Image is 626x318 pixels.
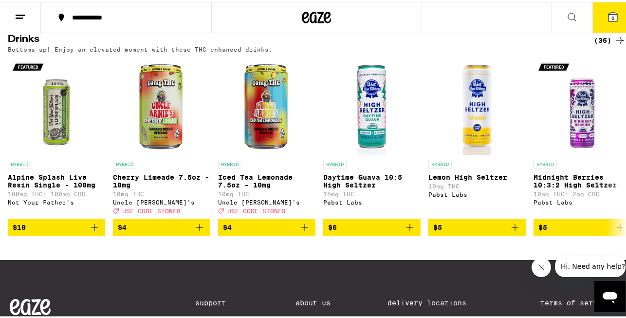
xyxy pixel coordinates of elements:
[8,56,105,217] a: Open page for Alpine Splash Live Resin Single - 100mg from Not Your Father's
[428,181,526,187] p: 10mg THC
[428,171,526,179] p: Lemon High Seltzer
[118,222,127,229] span: $4
[428,56,526,153] img: Pabst Labs - Lemon High Seltzer
[323,197,421,204] div: Pabst Labs
[223,222,232,229] span: $4
[8,171,105,187] p: Alpine Splash Live Resin Single - 100mg
[433,222,442,229] span: $5
[538,222,547,229] span: $5
[122,206,181,212] span: USE CODE STONER
[8,33,578,44] h2: Drinks
[532,256,551,275] iframe: Close message
[8,44,273,51] p: Bottoms up! Enjoy an elevated moment with these THC-enhanced drinks.
[428,217,526,234] button: Add to bag
[8,217,105,234] button: Add to bag
[113,158,136,167] p: HYBRID
[113,56,210,217] a: Open page for Cherry Limeade 7.5oz - 10mg from Uncle Arnie's
[8,158,31,167] p: HYBRID
[323,158,347,167] p: HYBRID
[13,222,26,229] span: $10
[323,56,421,153] img: Pabst Labs - Daytime Guava 10:5 High Seltzer
[540,297,624,305] a: Terms of Service
[113,56,210,153] img: Uncle Arnie's - Cherry Limeade 7.5oz - 10mg
[218,158,241,167] p: HYBRID
[113,171,210,187] p: Cherry Limeade 7.5oz - 10mg
[8,197,105,204] div: Not Your Father's
[218,56,315,217] a: Open page for Iced Tea Lemonade 7.5oz - 10mg from Uncle Arnie's
[323,217,421,234] button: Add to bag
[594,33,626,44] a: (36)
[195,297,239,305] a: Support
[8,189,105,195] p: 100mg THC: 100mg CBD
[594,279,626,310] iframe: Button to launch messaging window
[218,197,315,204] div: Uncle [PERSON_NAME]'s
[428,56,526,217] a: Open page for Lemon High Seltzer from Pabst Labs
[113,197,210,204] div: Uncle [PERSON_NAME]'s
[428,189,526,196] div: Pabst Labs
[295,297,331,305] a: About Us
[534,158,557,167] p: HYBRID
[323,56,421,217] a: Open page for Daytime Guava 10:5 High Seltzer from Pabst Labs
[218,217,315,234] button: Add to bag
[113,217,210,234] button: Add to bag
[8,56,105,153] img: Not Your Father's - Alpine Splash Live Resin Single - 100mg
[323,189,421,195] p: 15mg THC
[218,171,315,187] p: Iced Tea Lemonade 7.5oz - 10mg
[218,56,315,153] img: Uncle Arnie's - Iced Tea Lemonade 7.5oz - 10mg
[387,297,484,305] a: Delivery Locations
[328,222,337,229] span: $6
[323,171,421,187] p: Daytime Guava 10:5 High Seltzer
[113,189,210,195] p: 10mg THC
[428,158,452,167] p: HYBRID
[611,13,614,19] span: 6
[555,254,626,275] iframe: Message from company
[227,206,286,212] span: USE CODE STONER
[218,189,315,195] p: 10mg THC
